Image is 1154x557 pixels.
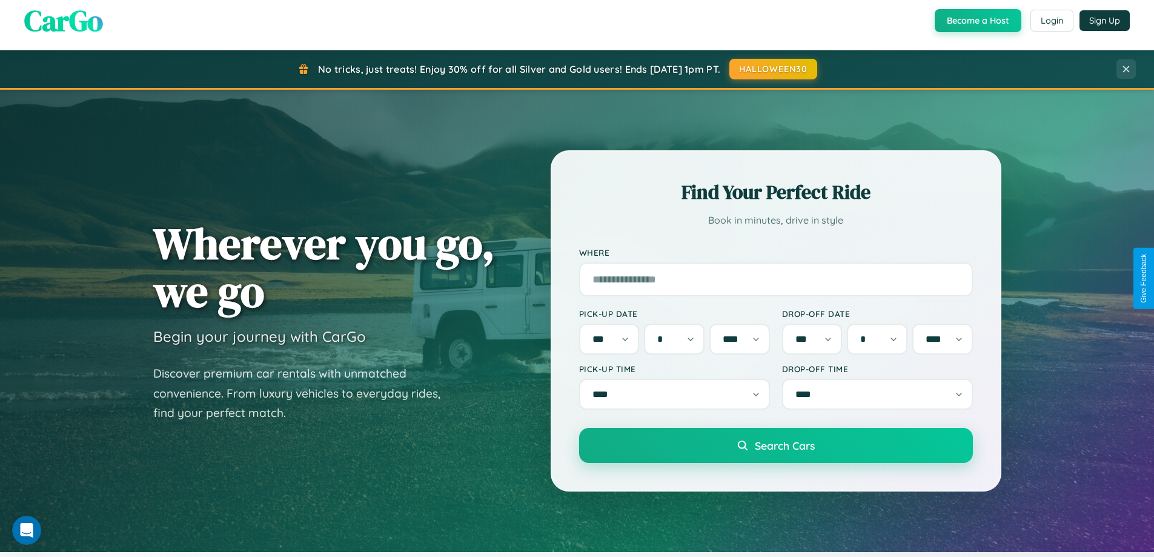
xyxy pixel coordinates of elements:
label: Drop-off Time [782,364,973,374]
span: No tricks, just treats! Enjoy 30% off for all Silver and Gold users! Ends [DATE] 1pm PT. [318,63,720,75]
button: Become a Host [935,9,1021,32]
label: Pick-up Date [579,309,770,319]
h3: Begin your journey with CarGo [153,327,366,345]
span: CarGo [24,1,103,41]
label: Drop-off Date [782,309,973,319]
button: Login [1030,10,1073,32]
iframe: Intercom live chat [12,516,41,545]
div: Give Feedback [1139,254,1148,303]
p: Discover premium car rentals with unmatched convenience. From luxury vehicles to everyday rides, ... [153,364,456,423]
button: HALLOWEEN30 [729,59,817,79]
p: Book in minutes, drive in style [579,212,973,229]
label: Pick-up Time [579,364,770,374]
label: Where [579,247,973,258]
button: Sign Up [1079,10,1130,31]
h1: Wherever you go, we go [153,219,495,315]
span: Search Cars [755,439,815,452]
h2: Find Your Perfect Ride [579,179,973,205]
button: Search Cars [579,428,973,463]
